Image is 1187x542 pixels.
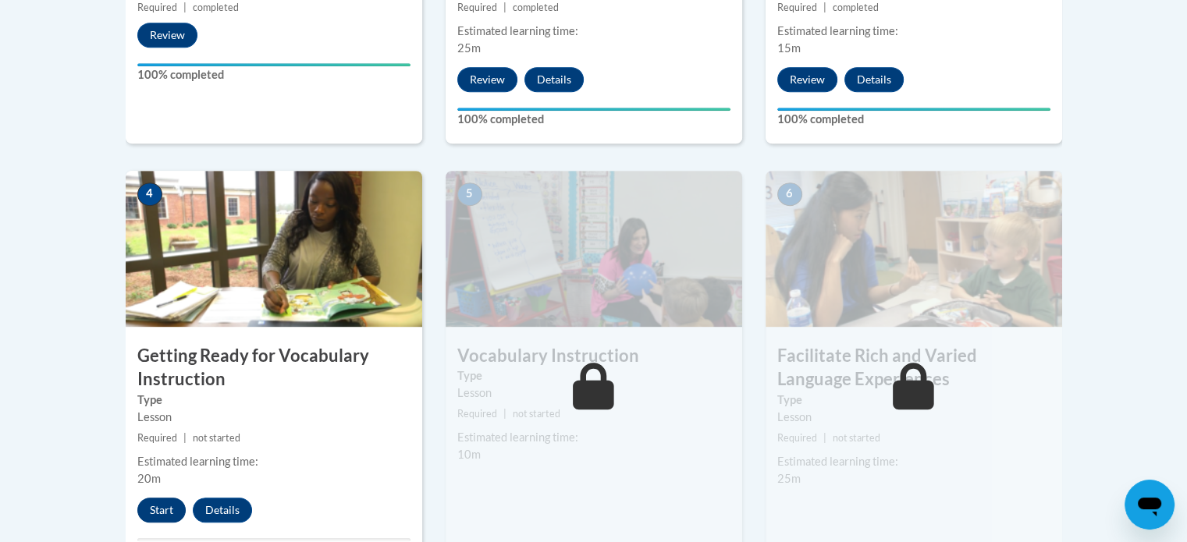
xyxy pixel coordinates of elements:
span: not started [513,408,560,420]
button: Review [457,67,517,92]
div: Lesson [777,409,1050,426]
label: Type [777,391,1050,409]
div: Your progress [457,108,730,111]
label: 100% completed [777,111,1050,128]
label: 100% completed [457,111,730,128]
h3: Getting Ready for Vocabulary Instruction [126,344,422,392]
iframe: Button to launch messaging window [1125,480,1175,530]
span: not started [833,432,880,444]
span: 25m [457,41,481,55]
label: Type [457,367,730,384]
label: 100% completed [137,66,410,83]
h3: Vocabulary Instruction [446,344,742,368]
img: Course Image [766,171,1062,327]
span: Required [137,432,177,444]
span: Required [137,2,177,13]
span: 5 [457,182,482,206]
button: Details [193,498,252,523]
button: Review [777,67,837,92]
span: Required [777,2,817,13]
span: 15m [777,41,801,55]
span: 20m [137,472,161,485]
img: Course Image [446,171,742,327]
span: 25m [777,472,801,485]
span: | [183,432,187,444]
span: 6 [777,182,802,206]
div: Estimated learning time: [137,453,410,470]
span: completed [833,2,879,13]
div: Your progress [137,63,410,66]
span: completed [193,2,239,13]
div: Lesson [457,384,730,402]
img: Course Image [126,171,422,327]
span: | [503,408,506,420]
span: Required [457,408,497,420]
span: | [823,432,826,444]
div: Estimated learning time: [457,23,730,40]
button: Start [137,498,186,523]
span: | [183,2,187,13]
div: Lesson [137,409,410,426]
span: not started [193,432,240,444]
div: Your progress [777,108,1050,111]
span: | [503,2,506,13]
div: Estimated learning time: [777,23,1050,40]
button: Details [844,67,904,92]
label: Type [137,391,410,409]
button: Review [137,23,197,48]
span: Required [777,432,817,444]
span: completed [513,2,559,13]
span: Required [457,2,497,13]
span: | [823,2,826,13]
button: Details [524,67,584,92]
span: 4 [137,182,162,206]
div: Estimated learning time: [457,429,730,446]
span: 10m [457,448,481,461]
div: Estimated learning time: [777,453,1050,470]
h3: Facilitate Rich and Varied Language Experiences [766,344,1062,392]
